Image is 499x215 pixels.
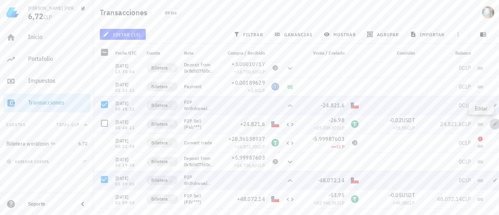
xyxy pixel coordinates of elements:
[320,29,361,40] button: mostrar
[351,195,359,203] div: USDT-icon
[325,31,356,37] span: mostrar
[321,102,345,109] span: -24.821,6
[317,200,337,206] span: 52.960,91
[184,118,215,130] div: P2P Sell (Pab***)
[271,64,279,72] div: WLD-icon
[351,176,359,184] div: CLP-icon
[271,29,317,40] button: ganancias
[232,79,265,86] span: +0,00189629
[115,163,140,167] div: 00:19:38
[115,137,140,145] div: [DATE]
[459,83,462,90] span: 0
[257,87,265,93] span: CLP
[351,120,359,128] div: USDT-icon
[78,140,87,146] span: 6,72
[271,83,279,91] div: USDC-icon
[112,44,143,62] div: Fecha UTC
[184,62,215,74] div: Deposit from 0x8db07fd0c9e4b1bfa763a3f64407a23c7f4e0bdf
[396,200,407,206] span: 49,08
[228,135,265,142] span: +28,36538937
[362,44,418,62] div: Comisión
[462,139,471,146] span: CLP
[276,31,312,37] span: ganancias
[459,158,462,165] span: 0
[115,62,140,70] div: [DATE]
[232,60,265,68] span: +3,00010717
[237,69,257,75] span: 16.750,63
[151,195,173,203] span: Billetera worldcoin
[462,102,471,109] span: CLP
[462,64,471,71] span: CLP
[455,50,471,56] span: Balance
[115,201,140,205] div: 01:09:00
[313,50,345,56] span: Venta / Enviado
[228,50,265,56] span: Compra / Recibido
[251,87,257,93] span: 1,8
[115,126,140,130] div: 00:48:22
[331,144,336,149] span: •••
[407,125,415,131] span: CLP
[329,192,345,199] span: -53,95
[237,195,265,203] span: +48.072,14
[462,195,471,203] span: CLP
[235,31,263,37] span: filtrar
[257,144,265,149] span: CLP
[312,135,345,142] span: -5,99987603
[151,83,173,91] span: Billetera worldcoin
[3,134,90,153] a: Billetera worldcoin 6,72
[151,139,173,147] span: Billetera worldcoin
[28,5,78,11] div: [PERSON_NAME] [PERSON_NAME]
[364,29,403,40] button: agrupar
[402,117,415,124] span: USDT
[237,162,257,168] span: 26.726,62
[407,29,449,40] button: importar
[462,83,471,90] span: CLP
[318,177,345,184] span: -48.072,14
[389,117,402,124] span: -0,02
[115,174,140,182] div: [DATE]
[459,177,462,184] span: 0
[397,50,415,56] span: Comisión
[115,107,140,111] div: 00:48:22
[351,101,359,109] div: CLP-icon
[271,195,279,203] div: CLP-icon
[440,121,462,128] span: 24.821,6
[43,14,52,21] span: CLP
[407,200,415,206] span: CLP
[368,31,399,37] span: agrupar
[6,140,49,147] div: Billetera worldcoin
[271,139,279,147] div: USDT-icon
[28,201,72,207] div: Soporte
[459,139,462,146] span: 0
[147,50,160,56] span: Cuenta
[337,200,345,206] span: CLP
[184,140,215,146] div: Convert trade
[437,195,462,203] span: 48.072,14
[3,72,90,91] a: Impuestos
[240,121,265,128] span: +24.821,6
[218,44,268,62] div: Compra / Recibido
[3,50,90,69] a: Portafolio
[184,155,215,168] div: Deposit from 0x8db07fd0c9e4b1bfa763a3f64407a23c7f4e0bdf
[115,70,140,74] div: 13:30:04
[100,29,146,40] button: editar (15)
[314,125,345,131] span: ≈
[462,121,471,128] span: CLP
[234,162,265,168] span: ≈
[28,33,87,41] div: Inicio
[248,87,265,93] span: ≈
[151,120,173,128] span: Billetera worldcoin
[257,162,265,168] span: CLP
[3,115,90,134] button: CuentasTotal CLP
[393,200,415,206] span: ≈
[28,77,87,84] div: Impuestos
[237,144,257,149] span: 26.872,33
[317,125,337,131] span: 25.559,87
[115,182,140,186] div: 01:09:00
[28,11,43,21] span: 6,72
[337,125,345,131] span: CLP
[151,64,173,72] span: Billetera worldcoin
[230,29,268,40] button: filtrar
[115,100,140,107] div: [DATE]
[314,200,345,206] span: ≈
